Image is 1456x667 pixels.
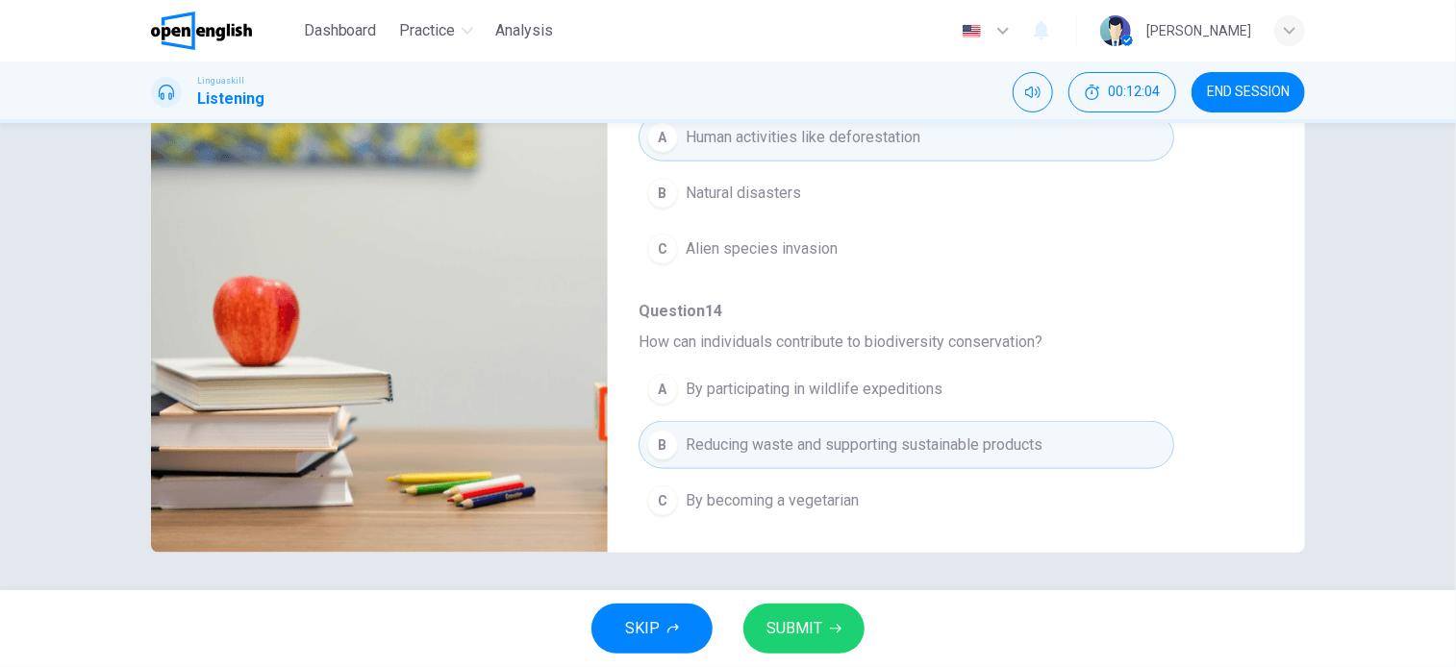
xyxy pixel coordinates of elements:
span: Reducing waste and supporting sustainable products [686,433,1042,457]
button: 00:12:04 [1068,72,1176,112]
span: Dashboard [304,19,377,42]
button: CAlien species invasion [639,225,1174,273]
span: SKIP [625,615,660,642]
button: SKIP [591,604,713,654]
img: Listen to Dr. Laura Thompson discussing the importance of biodiversity. [151,85,608,553]
h1: Listening [197,87,264,111]
span: Question 14 [639,300,1243,323]
span: 00:12:04 [1108,85,1160,100]
button: END SESSION [1192,72,1305,112]
button: AHuman activities like deforestation [639,113,1174,161]
button: SUBMIT [743,604,865,654]
span: Human activities like deforestation [686,126,920,149]
button: ABy participating in wildlife expeditions [639,365,1174,413]
div: B [647,430,678,460]
div: A [647,122,678,153]
button: Analysis [489,13,562,48]
div: [PERSON_NAME] [1146,19,1251,42]
button: Practice [392,13,481,48]
span: SUBMIT [766,615,822,642]
div: Mute [1013,72,1053,112]
span: Natural disasters [686,182,801,205]
button: BReducing waste and supporting sustainable products [639,421,1174,469]
div: C [647,234,678,264]
span: END SESSION [1207,85,1290,100]
span: Analysis [496,19,554,42]
div: Hide [1068,72,1176,112]
span: By becoming a vegetarian [686,489,859,512]
div: B [647,178,678,209]
span: Practice [400,19,456,42]
img: Profile picture [1100,15,1131,46]
span: How can individuals contribute to biodiversity conservation? [639,331,1243,354]
span: Alien species invasion [686,237,838,260]
img: OpenEnglish logo [151,12,252,50]
div: A [647,374,678,405]
span: Linguaskill [197,74,244,87]
button: CBy becoming a vegetarian [639,477,1174,525]
div: C [647,485,678,516]
img: en [960,24,984,38]
button: BNatural disasters [639,169,1174,217]
span: By participating in wildlife expeditions [686,378,942,401]
a: OpenEnglish logo [151,12,296,50]
button: Dashboard [296,13,385,48]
